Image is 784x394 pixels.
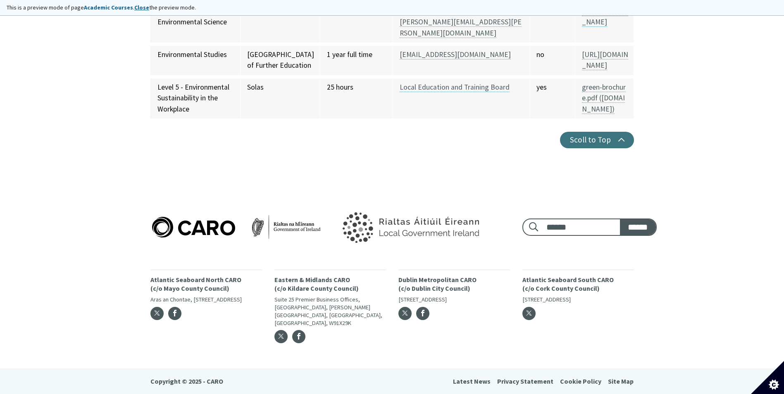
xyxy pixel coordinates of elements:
[582,50,628,70] a: [URL][DOMAIN_NAME]
[400,17,522,38] a: [PERSON_NAME][EMAIL_ADDRESS][PERSON_NAME][DOMAIN_NAME]
[320,77,393,120] td: 25 hours
[150,77,241,120] td: Level 5 - Environmental Sustainability in the Workplace
[522,296,634,304] p: [STREET_ADDRESS]
[529,44,575,77] td: no
[324,201,496,253] img: Government of Ireland logo
[398,307,412,320] a: Twitter
[150,1,241,44] td: Higher Diploma in Environmental Science
[453,376,491,387] a: Latest News
[150,307,164,320] a: Twitter
[320,1,393,44] td: 1 year full time
[522,307,536,320] a: Twitter
[150,296,262,304] p: Aras an Chontae, [STREET_ADDRESS]
[168,307,181,320] a: Facebook
[274,275,386,293] p: Eastern & Midlands CARO (c/o Kildare County Council)
[241,44,320,77] td: [GEOGRAPHIC_DATA] of Further Education
[529,77,575,120] td: yes
[400,50,511,59] a: [EMAIL_ADDRESS][DOMAIN_NAME]
[274,330,288,343] a: Twitter
[416,307,429,320] a: Facebook
[751,361,784,394] button: Set cookie preferences
[84,4,133,11] strong: Academic Courses
[150,215,322,239] img: Caro logo
[134,4,149,11] a: Close
[400,83,510,92] a: Local Education and Training Board
[7,4,196,11] span: This is a preview mode of page . the preview mode.
[497,376,553,387] a: Privacy Statement
[608,376,634,387] a: Site Map
[150,44,241,77] td: Environmental Studies
[398,296,510,304] p: [STREET_ADDRESS]
[529,1,575,44] td: no
[274,296,386,327] p: Suite 25 Premier Business Offices, [GEOGRAPHIC_DATA], [PERSON_NAME][GEOGRAPHIC_DATA], [GEOGRAPHIC...
[292,330,305,343] a: Facebook
[150,376,345,387] p: Copyright © 2025 - CARO
[560,132,634,148] button: Scoll to Top
[560,376,601,387] a: Cookie Policy
[241,77,320,120] td: Solas
[150,275,262,293] p: Atlantic Seaboard North CARO (c/o Mayo County Council)
[393,1,529,44] td: [PERSON_NAME]
[398,275,510,293] p: Dublin Metropolitan CARO (c/o Dublin City Council)
[320,44,393,77] td: 1 year full time
[241,1,320,44] td: [GEOGRAPHIC_DATA]
[522,275,634,293] p: Atlantic Seaboard South CARO (c/o Cork County Council)
[582,83,626,114] a: green-brochure.pdf ([DOMAIN_NAME])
